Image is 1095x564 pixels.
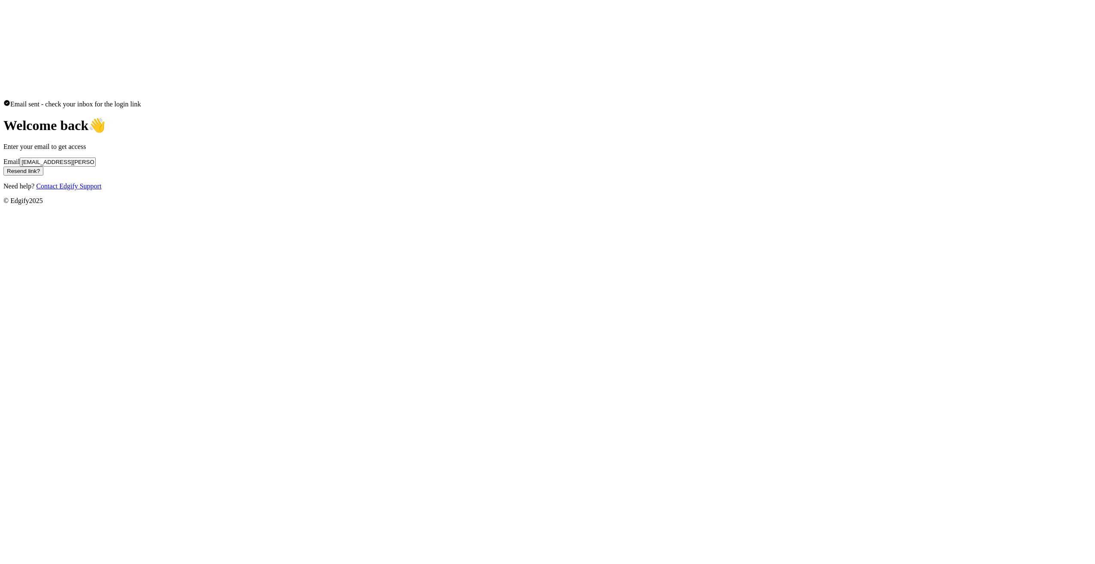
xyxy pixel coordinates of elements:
[3,143,1092,151] p: Enter your email to get access
[3,117,1092,133] h1: Welcome back 👋
[3,100,1092,108] p: Email sent - check your inbox for the login link
[3,182,1092,190] p: Need help?
[36,182,101,190] a: Contact Edgify Support
[3,158,20,165] label: Email
[20,158,96,167] input: name@example.com
[3,197,1092,205] p: © Edgify 2025
[3,167,43,176] button: Resend link?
